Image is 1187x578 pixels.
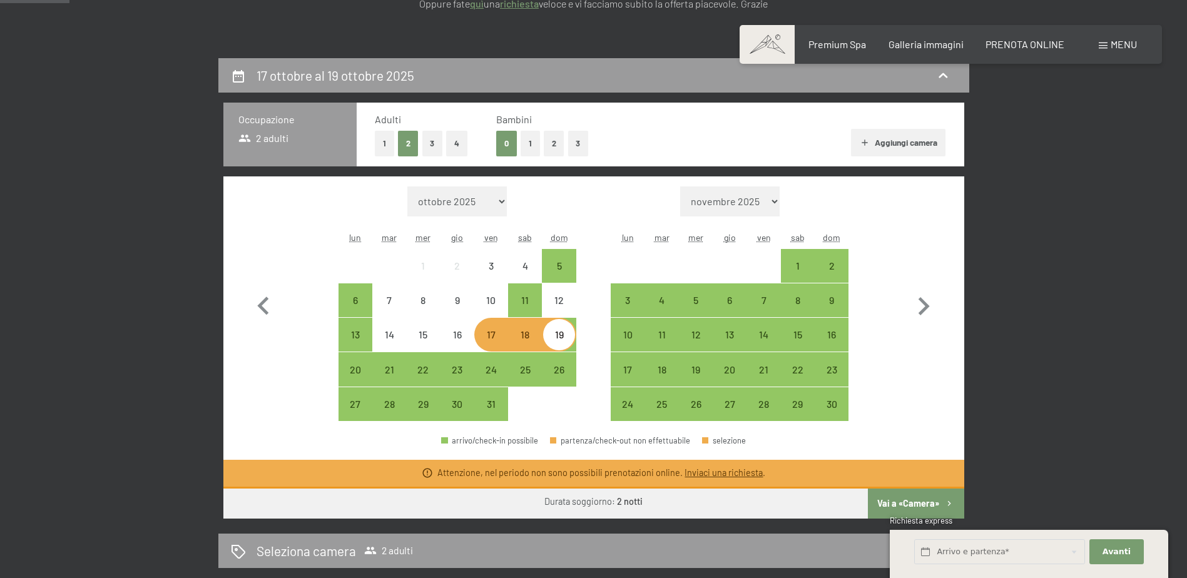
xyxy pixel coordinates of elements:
span: 2 adulti [238,131,289,145]
div: 28 [374,399,405,430]
h3: Occupazione [238,113,342,126]
div: arrivo/check-in possibile [474,352,508,386]
div: arrivo/check-in possibile [781,249,815,283]
div: arrivo/check-in possibile [713,318,746,352]
div: 25 [509,365,541,396]
abbr: domenica [823,232,840,243]
div: arrivo/check-in possibile [372,387,406,421]
div: 27 [340,399,371,430]
div: arrivo/check-in non effettuabile [406,249,440,283]
div: arrivo/check-in non effettuabile [372,283,406,317]
div: arrivo/check-in possibile [679,387,713,421]
div: arrivo/check-in possibile [815,352,848,386]
span: Bambini [496,113,532,125]
abbr: sabato [791,232,805,243]
div: arrivo/check-in non effettuabile [406,283,440,317]
button: Aggiungi camera [851,129,945,156]
div: arrivo/check-in possibile [441,352,474,386]
div: arrivo/check-in non effettuabile [441,318,474,352]
div: arrivo/check-in possibile [441,387,474,421]
div: Sun Oct 19 2025 [542,318,576,352]
abbr: mercoledì [688,232,703,243]
abbr: giovedì [451,232,463,243]
div: Sun Nov 30 2025 [815,387,848,421]
div: Sat Oct 18 2025 [508,318,542,352]
div: Sun Oct 05 2025 [542,249,576,283]
div: arrivo/check-in possibile [781,318,815,352]
div: arrivo/check-in possibile [441,437,538,445]
div: Mon Nov 10 2025 [611,318,644,352]
div: 12 [543,295,574,327]
a: PRENOTA ONLINE [986,38,1064,50]
a: Galleria immagini [889,38,964,50]
div: Mon Oct 13 2025 [339,318,372,352]
div: 14 [374,330,405,361]
div: Mon Nov 17 2025 [611,352,644,386]
div: 22 [782,365,813,396]
div: 7 [374,295,405,327]
div: Wed Nov 26 2025 [679,387,713,421]
div: 17 [476,330,507,361]
div: Wed Oct 15 2025 [406,318,440,352]
div: 5 [680,295,711,327]
button: 2 [398,131,419,156]
button: 3 [568,131,589,156]
abbr: venerdì [757,232,771,243]
div: 11 [646,330,678,361]
div: Sun Nov 09 2025 [815,283,848,317]
div: arrivo/check-in non effettuabile [474,283,508,317]
div: arrivo/check-in possibile [713,283,746,317]
div: 24 [612,399,643,430]
div: 30 [816,399,847,430]
div: arrivo/check-in non effettuabile [474,318,508,352]
div: arrivo/check-in possibile [372,352,406,386]
div: Sat Nov 29 2025 [781,387,815,421]
div: Tue Nov 04 2025 [645,283,679,317]
div: 31 [476,399,507,430]
div: Fri Nov 07 2025 [746,283,780,317]
abbr: venerdì [484,232,498,243]
div: arrivo/check-in possibile [781,283,815,317]
div: arrivo/check-in non effettuabile [542,283,576,317]
abbr: giovedì [724,232,736,243]
div: Thu Oct 23 2025 [441,352,474,386]
div: 15 [782,330,813,361]
div: Sun Nov 16 2025 [815,318,848,352]
div: 1 [407,261,439,292]
abbr: lunedì [349,232,361,243]
div: Sun Nov 02 2025 [815,249,848,283]
div: 10 [476,295,507,327]
div: Sat Oct 04 2025 [508,249,542,283]
div: Fri Nov 28 2025 [746,387,780,421]
div: Tue Nov 11 2025 [645,318,679,352]
div: 18 [509,330,541,361]
div: 19 [680,365,711,396]
div: arrivo/check-in possibile [508,318,542,352]
div: Sun Oct 12 2025 [542,283,576,317]
div: 16 [816,330,847,361]
b: 2 notti [617,496,643,507]
div: arrivo/check-in possibile [815,249,848,283]
div: Wed Nov 19 2025 [679,352,713,386]
div: arrivo/check-in possibile [746,283,780,317]
div: 20 [714,365,745,396]
div: Thu Nov 20 2025 [713,352,746,386]
button: 1 [375,131,394,156]
div: Thu Nov 27 2025 [713,387,746,421]
div: Mon Oct 20 2025 [339,352,372,386]
div: Sat Oct 11 2025 [508,283,542,317]
div: 21 [374,365,405,396]
div: arrivo/check-in possibile [781,352,815,386]
div: Thu Oct 16 2025 [441,318,474,352]
abbr: domenica [551,232,568,243]
abbr: mercoledì [415,232,430,243]
div: 3 [476,261,507,292]
div: arrivo/check-in non effettuabile [372,318,406,352]
div: arrivo/check-in non effettuabile [441,283,474,317]
div: 24 [476,365,507,396]
div: 16 [442,330,473,361]
div: 5 [543,261,574,292]
div: arrivo/check-in possibile [713,387,746,421]
div: Attenzione, nel periodo non sono possibili prenotazioni online. . [437,467,765,479]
